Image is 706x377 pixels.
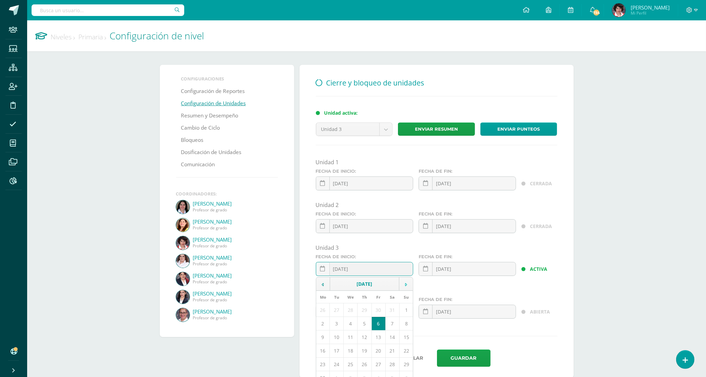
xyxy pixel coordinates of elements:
[316,169,413,174] label: Fecha de inicio:
[344,344,358,358] td: 18
[358,303,371,317] td: 29
[330,277,399,291] td: [DATE]
[344,303,358,317] td: 28
[358,358,371,371] td: 26
[399,344,413,358] td: 22
[316,303,330,317] td: 26
[358,344,371,358] td: 19
[385,358,399,371] td: 28
[385,303,399,317] td: 31
[176,290,190,304] img: d50305e4fddf3b70d8743af4142b0d2e.png
[193,243,278,249] span: Profesor de grado
[193,236,278,243] a: [PERSON_NAME]
[316,158,557,166] div: Unidad 1
[358,291,371,303] th: Th
[437,350,491,367] button: Guardar
[316,211,413,216] label: Fecha de inicio:
[419,220,516,233] input: ¿En qué fecha termina la unidad?
[78,32,106,41] a: Primaria
[316,123,393,136] a: Unidad 3
[399,331,413,344] td: 15
[326,78,424,88] span: Cierre y bloqueo de unidades
[371,358,385,371] td: 27
[176,308,190,322] img: 8a7731c371fe5f448286cc25da417c6a.png
[399,303,413,317] td: 1
[181,110,238,122] a: Resumen y Desempeño
[193,290,278,297] a: [PERSON_NAME]
[181,122,220,134] a: Cambio de Ciclo
[344,291,358,303] th: We
[419,211,516,216] label: Fecha de fin:
[385,344,399,358] td: 21
[324,110,557,116] div: Unidad activa:
[419,169,516,174] label: Fecha de fin:
[371,303,385,317] td: 30
[419,177,516,190] input: ¿En qué fecha termina la unidad?
[181,76,273,82] li: Configuraciones
[419,262,516,276] input: ¿En qué fecha termina la unidad?
[631,10,670,16] span: Mi Perfil
[330,358,344,371] td: 24
[193,225,278,231] span: Profesor de grado
[344,317,358,331] td: 4
[181,85,245,97] a: Configuración de Reportes
[612,3,626,17] img: 398837418bd67b3dd0aac0558958cc37.png
[193,218,278,225] a: [PERSON_NAME]
[316,254,413,259] label: Fecha de inicio:
[110,29,204,42] span: Configuración de nivel
[330,317,344,331] td: 3
[398,122,475,136] a: Enviar resumen
[330,344,344,358] td: 17
[316,244,557,251] div: Unidad 3
[358,331,371,344] td: 12
[181,134,204,146] a: Bloqueos
[176,272,190,286] img: 08d065233e31e6151936950ac7af7bc7.png
[330,291,344,303] th: Tu
[419,297,516,302] label: Fecha de fin:
[193,272,278,279] a: [PERSON_NAME]
[193,297,278,303] span: Profesor de grado
[316,201,557,209] div: Unidad 2
[530,219,557,233] div: CERRADA
[316,262,413,276] input: ¿En qué fecha inicia la unidad?
[51,32,75,41] a: Niveles
[176,200,190,214] img: dbaff9155df2cbddabe12780bec20cac.png
[358,317,371,331] td: 5
[530,262,557,276] div: ACTIVA
[419,305,516,318] input: ¿En qué fecha termina la unidad?
[316,358,330,371] td: 23
[32,4,184,16] input: Busca un usuario...
[419,254,516,259] label: Fecha de fin:
[530,176,557,190] div: CERRADA
[385,331,399,344] td: 14
[593,9,600,16] span: 734
[344,331,358,344] td: 11
[181,146,242,158] a: Dosificación de Unidades
[344,358,358,371] td: 25
[193,200,278,207] a: [PERSON_NAME]
[371,344,385,358] td: 20
[399,358,413,371] td: 29
[181,158,215,171] a: Comunicación
[330,331,344,344] td: 10
[321,123,375,136] span: Unidad 3
[316,317,330,331] td: 2
[530,305,557,319] div: ABIERTA
[385,317,399,331] td: 7
[480,122,557,136] a: Enviar punteos
[316,291,330,303] th: Mo
[316,177,413,190] input: ¿En qué fecha inicia la unidad?
[176,254,190,268] img: 90ff07e7ad6dea4cda93a247b25c642c.png
[193,315,278,321] span: Profesor de grado
[399,291,413,303] th: Su
[316,331,330,344] td: 9
[193,254,278,261] a: [PERSON_NAME]
[176,191,278,197] div: Coordinadores:
[176,236,190,250] img: 398837418bd67b3dd0aac0558958cc37.png
[193,279,278,285] span: Profesor de grado
[631,4,670,11] span: [PERSON_NAME]
[330,303,344,317] td: 27
[193,207,278,213] span: Profesor de grado
[176,218,190,232] img: a80071fbd080a3d6949d39f73238496d.png
[316,344,330,358] td: 16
